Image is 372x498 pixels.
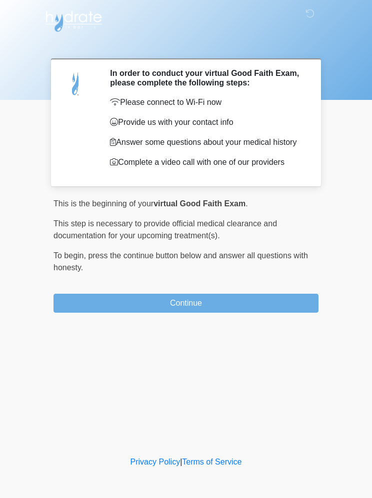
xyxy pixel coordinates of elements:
p: Provide us with your contact info [110,116,303,128]
span: To begin, [53,251,88,260]
strong: virtual Good Faith Exam [153,199,245,208]
span: This is the beginning of your [53,199,153,208]
h2: In order to conduct your virtual Good Faith Exam, please complete the following steps: [110,68,303,87]
p: Answer some questions about your medical history [110,136,303,148]
span: This step is necessary to provide official medical clearance and documentation for your upcoming ... [53,219,277,240]
img: Hydrate IV Bar - Flagstaff Logo [43,7,103,32]
h1: ‎ ‎ ‎ ‎ [46,36,326,54]
button: Continue [53,294,318,313]
span: press the continue button below and answer all questions with honesty. [53,251,308,272]
p: Complete a video call with one of our providers [110,156,303,168]
a: Privacy Policy [130,458,180,466]
span: . [245,199,247,208]
img: Agent Avatar [61,68,91,98]
p: Please connect to Wi-Fi now [110,96,303,108]
a: Terms of Service [182,458,241,466]
a: | [180,458,182,466]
